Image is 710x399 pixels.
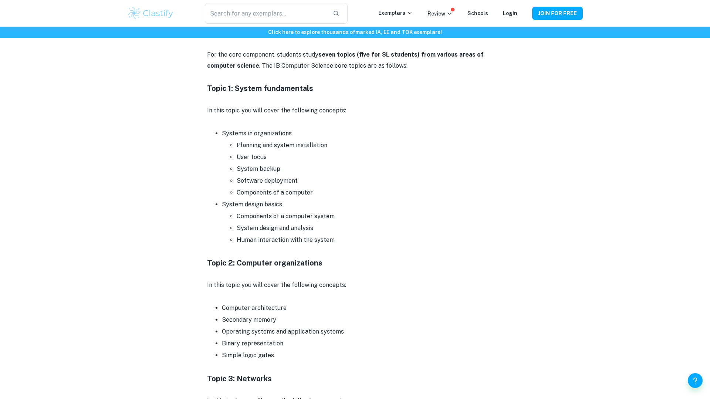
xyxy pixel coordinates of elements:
li: Planning and system installation [237,139,503,151]
li: Human interaction with the system [237,234,503,246]
li: Computer architecture [222,302,503,314]
h4: Topic 1: System fundamentals [207,83,503,94]
p: In this topic you will cover the following concepts: [207,280,503,291]
li: User focus [237,151,503,163]
a: Login [503,10,517,16]
button: JOIN FOR FREE [532,7,583,20]
h4: Topic 3: Networks [207,373,503,384]
li: Systems in organizations [222,128,503,199]
img: Clastify logo [127,6,174,21]
li: System backup [237,163,503,175]
li: Operating systems and application systems [222,326,503,338]
li: Simple logic gates [222,349,503,373]
li: Components of a computer [237,187,503,199]
input: Search for any exemplars... [205,3,327,24]
li: Components of a computer system [237,210,503,222]
strong: seven topics (five for SL students) from various areas of computer science [207,51,484,69]
li: System design and analysis [237,222,503,234]
p: Review [427,10,453,18]
h4: Topic 2: Computer organizations [207,257,503,268]
li: Binary representation [222,338,503,349]
p: In this topic you will cover the following concepts: [207,105,503,116]
li: Software deployment [237,175,503,187]
button: Help and Feedback [688,373,703,388]
li: System design basics [222,199,503,246]
p: Exemplars [378,9,413,17]
li: Secondary memory [222,314,503,326]
h6: Click here to explore thousands of marked IA, EE and TOK exemplars ! [1,28,709,36]
a: Schools [467,10,488,16]
p: For the core component, students study . The IB Computer Science core topics are as follows: [207,49,503,72]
